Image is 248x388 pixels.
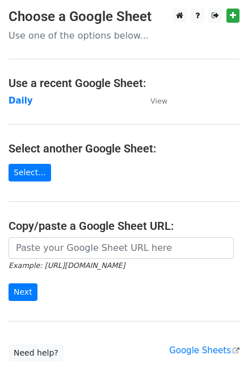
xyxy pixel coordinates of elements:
input: Next [9,283,37,301]
a: Select... [9,164,51,181]
a: Daily [9,96,33,106]
a: View [139,96,167,106]
a: Google Sheets [169,345,239,356]
a: Need help? [9,344,64,362]
p: Use one of the options below... [9,30,239,42]
small: Example: [URL][DOMAIN_NAME] [9,261,125,270]
h4: Select another Google Sheet: [9,142,239,155]
h4: Use a recent Google Sheet: [9,76,239,90]
h3: Choose a Google Sheet [9,9,239,25]
input: Paste your Google Sheet URL here [9,237,234,259]
h4: Copy/paste a Google Sheet URL: [9,219,239,233]
small: View [150,97,167,105]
